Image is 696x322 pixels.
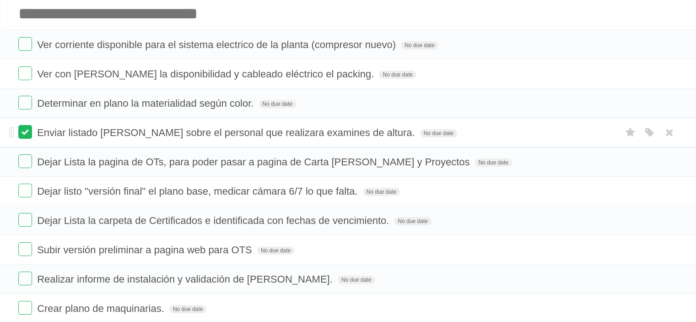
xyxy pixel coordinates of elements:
label: Done [18,184,32,197]
span: No due date [420,129,457,137]
span: Dejar Lista la carpeta de Certificados e identificada con fechas de vencimiento. [37,215,391,226]
span: No due date [401,41,438,49]
span: Ver con [PERSON_NAME] la disponibilidad y cableado eléctrico el packing. [37,68,376,80]
span: No due date [169,305,206,313]
span: No due date [363,188,400,196]
span: No due date [475,158,512,167]
label: Done [18,242,32,256]
span: No due date [259,100,296,108]
span: No due date [394,217,431,225]
span: No due date [338,276,375,284]
span: Determinar en plano la materialidad según color. [37,98,256,109]
label: Done [18,301,32,315]
span: Crear plano de maquinarias. [37,303,167,314]
label: Done [18,213,32,227]
label: Done [18,272,32,285]
span: Dejar listo "versión final" el plano base, medicar cámara 6/7 lo que falta. [37,186,360,197]
span: Subir versión preliminar a pagina web para OTS [37,244,254,256]
label: Done [18,66,32,80]
label: Done [18,37,32,51]
label: Star task [622,125,639,140]
span: Enviar listado [PERSON_NAME] sobre el personal que realizara examines de altura. [37,127,417,138]
span: Realizar informe de instalación y validación de [PERSON_NAME]. [37,273,335,285]
label: Done [18,154,32,168]
label: Done [18,96,32,109]
span: No due date [257,246,294,255]
span: Dejar Lista la pagina de OTs, para poder pasar a pagina de Carta [PERSON_NAME] y Proyectos [37,156,472,168]
span: Ver corriente disponible para el sistema electrico de la planta (compresor nuevo) [37,39,398,50]
label: Done [18,125,32,139]
span: No due date [379,71,416,79]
